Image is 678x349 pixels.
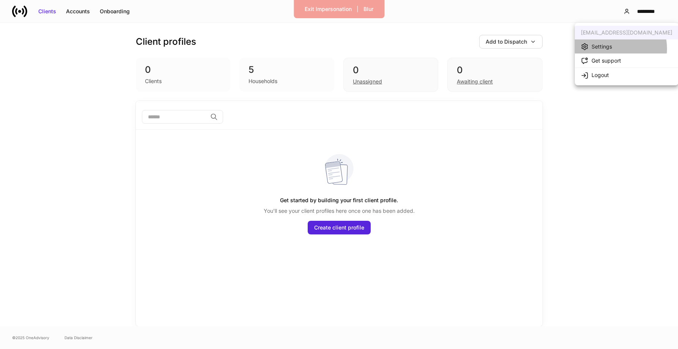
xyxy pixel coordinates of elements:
div: Logout [591,71,609,79]
div: Settings [591,43,612,50]
div: Exit Impersonation [305,5,352,13]
div: [EMAIL_ADDRESS][DOMAIN_NAME] [581,29,672,36]
div: Get support [591,57,621,64]
div: Blur [363,5,373,13]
